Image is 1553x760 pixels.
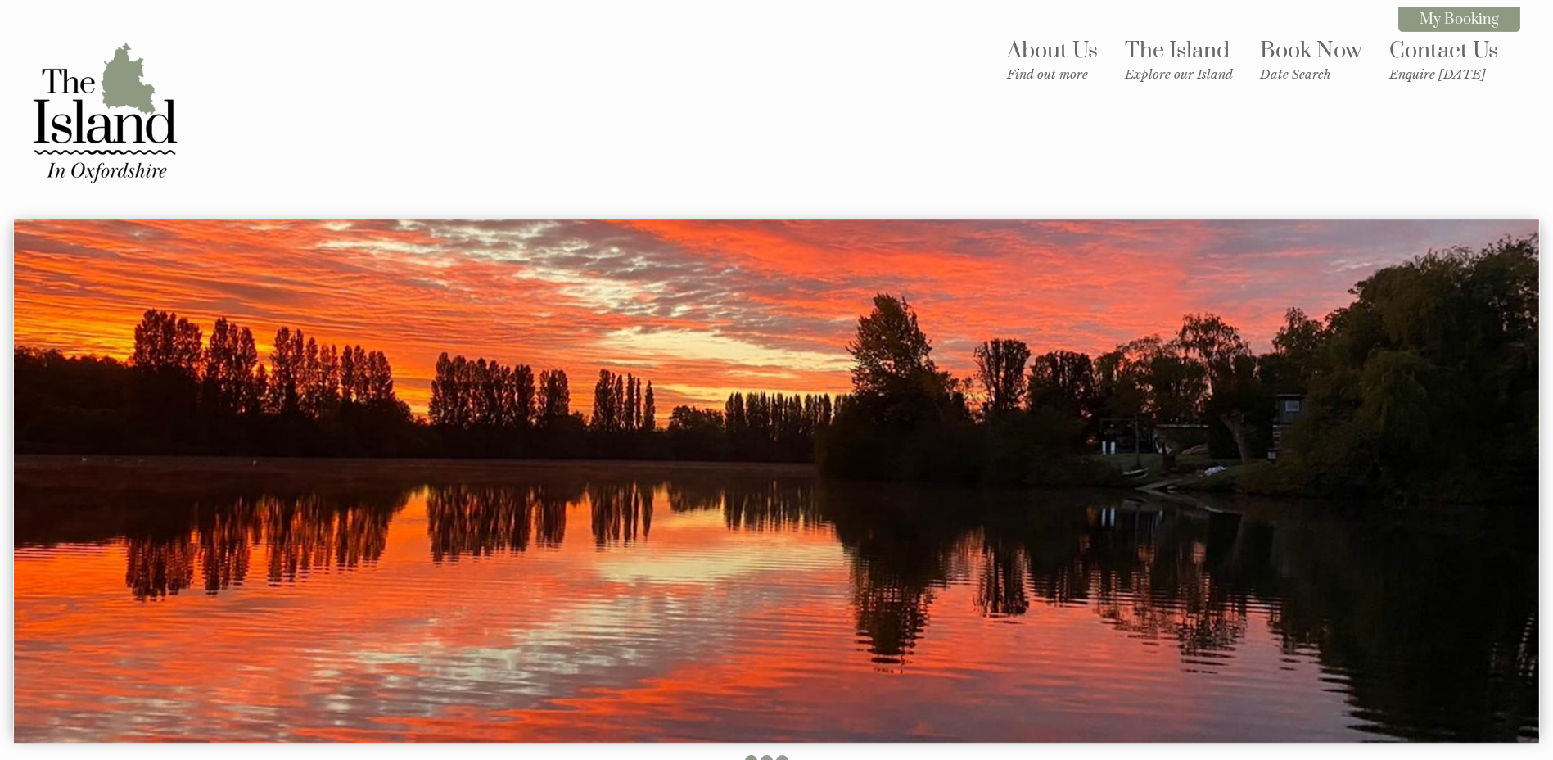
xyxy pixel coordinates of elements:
a: Contact UsEnquire [DATE] [1389,37,1498,82]
small: Enquire [DATE] [1389,66,1498,82]
a: My Booking [1398,7,1520,32]
a: The IslandExplore our Island [1125,37,1233,82]
small: Find out more [1007,66,1098,82]
small: Explore our Island [1125,66,1233,82]
a: Book NowDate Search [1260,37,1362,82]
img: The Island in Oxfordshire [23,30,187,194]
a: About UsFind out more [1007,37,1098,82]
small: Date Search [1260,66,1362,82]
